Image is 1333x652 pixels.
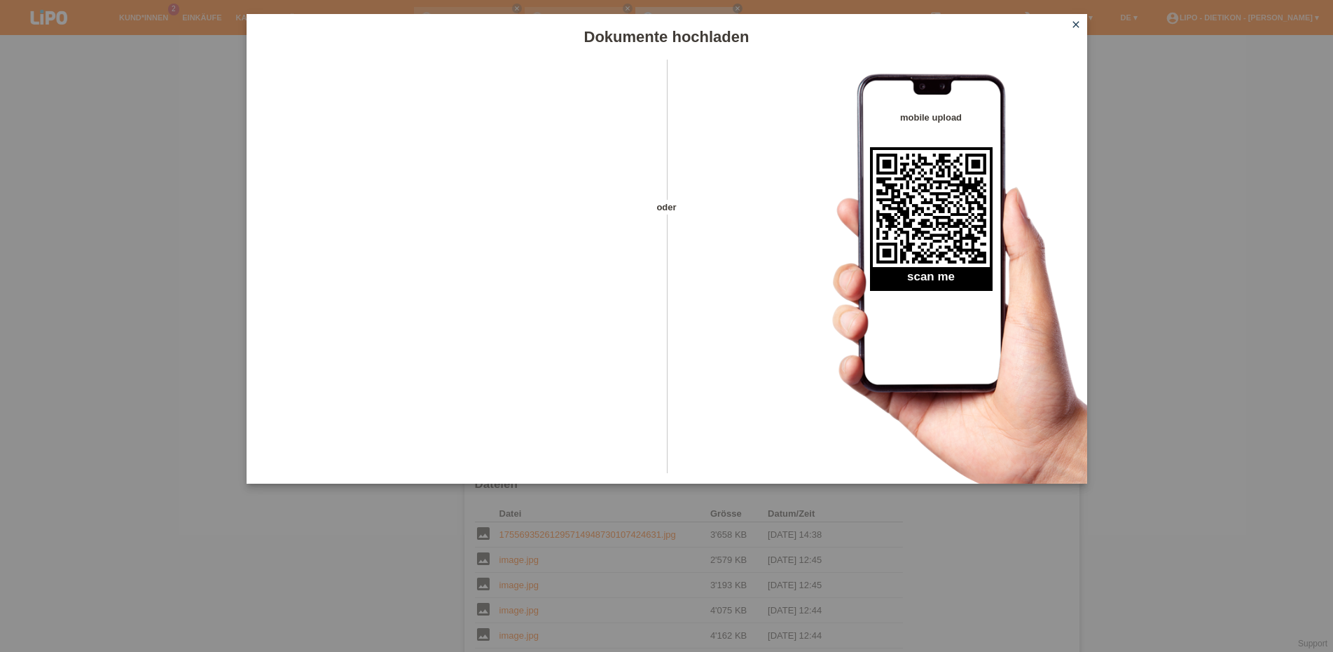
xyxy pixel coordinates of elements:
[268,95,642,445] iframe: Upload
[870,112,993,123] h4: mobile upload
[870,270,993,291] h2: scan me
[1067,18,1085,34] a: close
[642,200,691,215] span: oder
[247,28,1087,46] h1: Dokumente hochladen
[1070,19,1082,30] i: close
